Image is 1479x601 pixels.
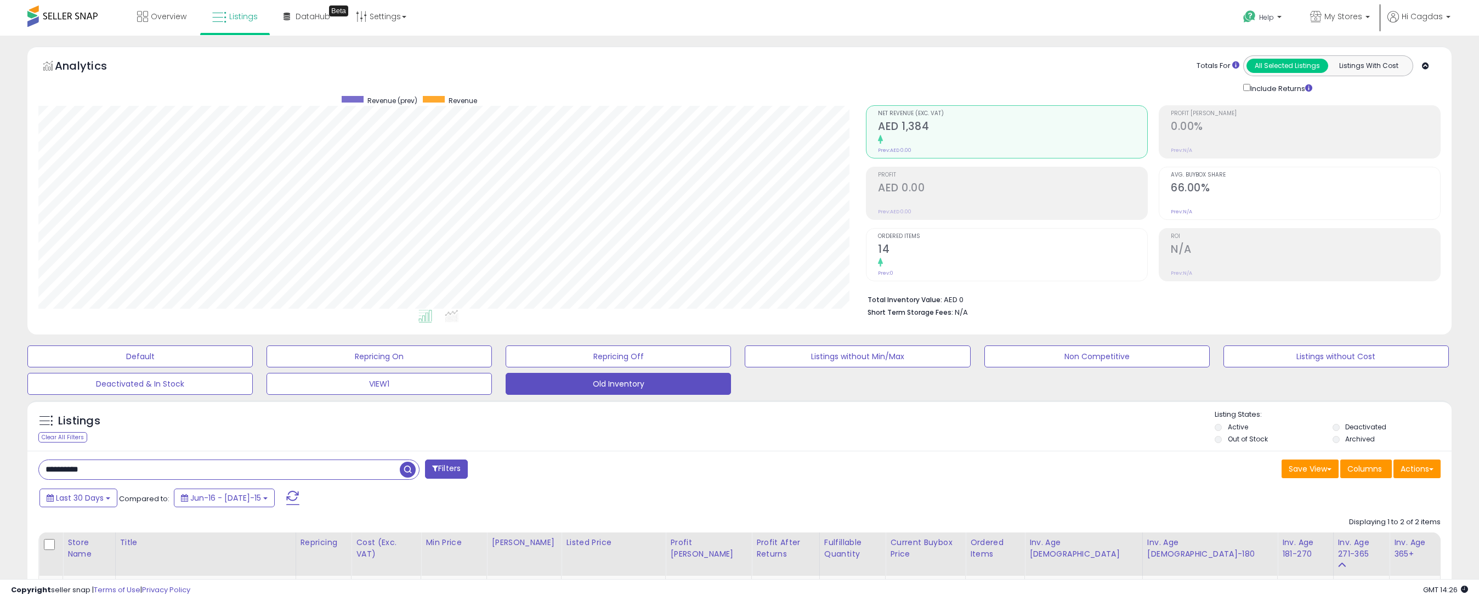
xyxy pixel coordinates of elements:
[1215,410,1452,420] p: Listing States:
[27,373,253,395] button: Deactivated & In Stock
[301,537,347,548] div: Repricing
[426,537,482,548] div: Min Price
[1223,345,1449,367] button: Listings without Cost
[566,537,661,548] div: Listed Price
[984,345,1210,367] button: Non Competitive
[1197,61,1239,71] div: Totals For
[878,111,1147,117] span: Net Revenue (Exc. VAT)
[1171,234,1440,240] span: ROI
[1243,10,1256,24] i: Get Help
[1171,270,1192,276] small: Prev: N/A
[955,307,968,317] span: N/A
[1402,11,1443,22] span: Hi Cagdas
[267,373,492,395] button: VIEW1
[267,345,492,367] button: Repricing On
[11,585,190,596] div: seller snap | |
[878,208,911,215] small: Prev: AED 0.00
[94,585,140,595] a: Terms of Use
[970,537,1020,560] div: Ordered Items
[824,537,881,560] div: Fulfillable Quantity
[506,373,731,395] button: Old Inventory
[506,345,731,367] button: Repricing Off
[1347,463,1382,474] span: Columns
[878,270,893,276] small: Prev: 0
[670,537,747,560] div: Profit [PERSON_NAME]
[1029,537,1138,560] div: Inv. Age [DEMOGRAPHIC_DATA]
[890,537,961,560] div: Current Buybox Price
[1324,11,1362,22] span: My Stores
[142,585,190,595] a: Privacy Policy
[1328,59,1409,73] button: Listings With Cost
[745,345,970,367] button: Listings without Min/Max
[1171,182,1440,196] h2: 66.00%
[878,243,1147,258] h2: 14
[151,11,186,22] span: Overview
[67,537,111,560] div: Store Name
[56,492,104,503] span: Last 30 Days
[1246,59,1328,73] button: All Selected Listings
[1235,82,1325,94] div: Include Returns
[868,292,1432,305] li: AED 0
[878,147,911,154] small: Prev: AED 0.00
[1171,243,1440,258] h2: N/A
[878,120,1147,135] h2: AED 1,384
[55,58,128,76] h5: Analytics
[367,96,417,105] span: Revenue (prev)
[58,413,100,429] h5: Listings
[1349,517,1441,528] div: Displaying 1 to 2 of 2 items
[491,537,557,548] div: [PERSON_NAME]
[1282,537,1328,560] div: Inv. Age 181-270
[878,172,1147,178] span: Profit
[1171,111,1440,117] span: Profit [PERSON_NAME]
[119,494,169,504] span: Compared to:
[1147,537,1273,560] div: Inv. Age [DEMOGRAPHIC_DATA]-180
[1423,585,1468,595] span: 2025-08-17 14:26 GMT
[449,96,477,105] span: Revenue
[1259,13,1274,22] span: Help
[1171,147,1192,154] small: Prev: N/A
[878,234,1147,240] span: Ordered Items
[190,492,261,503] span: Jun-16 - [DATE]-15
[296,11,330,22] span: DataHub
[1394,537,1436,560] div: Inv. Age 365+
[356,537,416,560] div: Cost (Exc. VAT)
[120,537,291,548] div: Title
[39,489,117,507] button: Last 30 Days
[1282,460,1339,478] button: Save View
[1340,460,1392,478] button: Columns
[1228,434,1268,444] label: Out of Stock
[1228,422,1248,432] label: Active
[1345,434,1375,444] label: Archived
[38,432,87,443] div: Clear All Filters
[878,182,1147,196] h2: AED 0.00
[11,585,51,595] strong: Copyright
[1387,11,1450,36] a: Hi Cagdas
[425,460,468,479] button: Filters
[756,537,815,560] div: Profit After Returns
[1234,2,1293,36] a: Help
[1393,460,1441,478] button: Actions
[868,308,953,317] b: Short Term Storage Fees:
[329,5,348,16] div: Tooltip anchor
[1171,208,1192,215] small: Prev: N/A
[1171,172,1440,178] span: Avg. Buybox Share
[27,345,253,367] button: Default
[1171,120,1440,135] h2: 0.00%
[174,489,275,507] button: Jun-16 - [DATE]-15
[229,11,258,22] span: Listings
[868,295,942,304] b: Total Inventory Value:
[1338,537,1385,560] div: Inv. Age 271-365
[1345,422,1386,432] label: Deactivated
